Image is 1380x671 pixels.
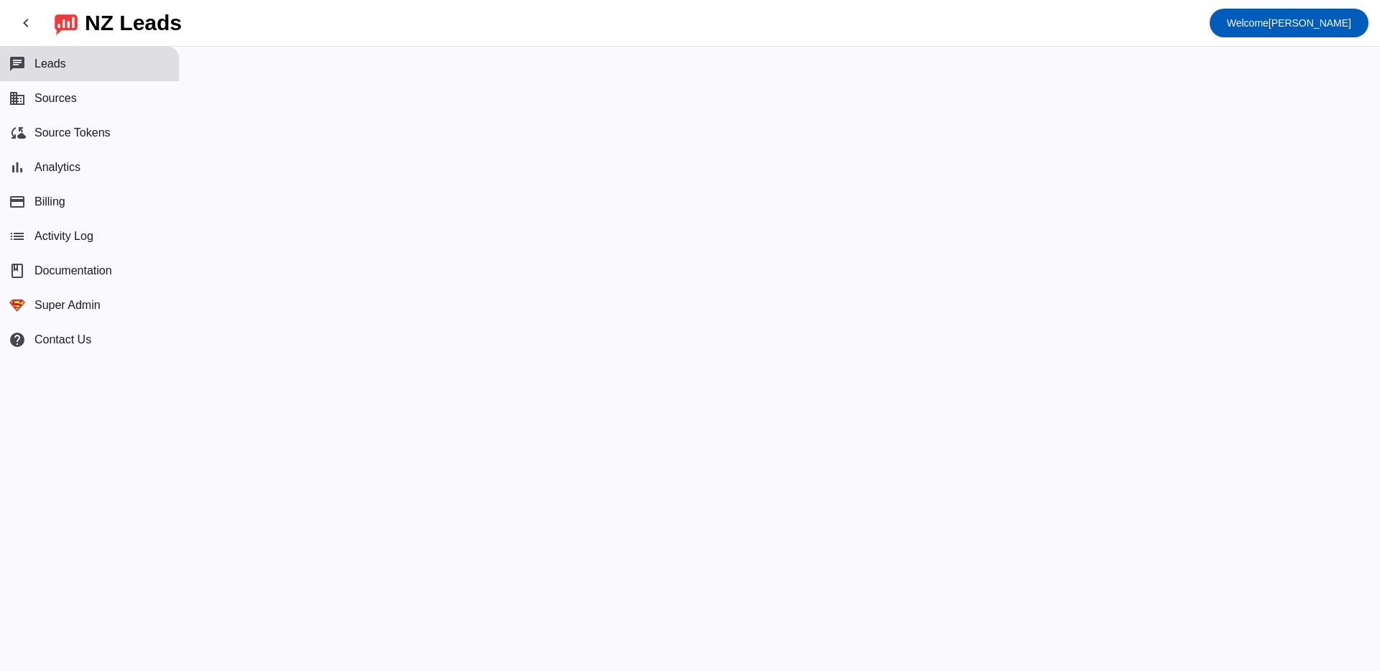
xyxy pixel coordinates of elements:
[34,126,111,139] span: Source Tokens
[34,230,93,243] span: Activity Log
[34,195,65,208] span: Billing
[85,13,182,33] div: NZ Leads
[1227,13,1351,33] span: [PERSON_NAME]
[9,159,26,176] mat-icon: bar_chart
[9,193,26,210] mat-icon: payment
[34,333,91,346] span: Contact Us
[17,14,34,32] mat-icon: chevron_left
[55,11,78,35] img: logo
[34,161,80,174] span: Analytics
[34,57,66,70] span: Leads
[1227,17,1269,29] span: Welcome
[9,55,26,73] mat-icon: chat
[9,124,26,142] mat-icon: cloud_sync
[34,264,112,277] span: Documentation
[9,262,26,279] span: book
[9,228,26,245] mat-icon: list
[34,92,77,105] span: Sources
[1210,9,1368,37] button: Welcome[PERSON_NAME]
[9,331,26,348] mat-icon: help
[9,90,26,107] mat-icon: business
[34,299,101,312] span: Super Admin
